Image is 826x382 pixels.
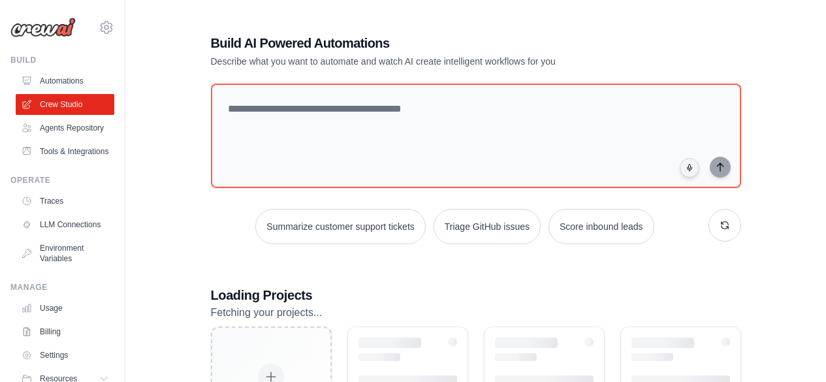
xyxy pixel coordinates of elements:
[16,238,114,269] a: Environment Variables
[10,18,76,37] img: Logo
[211,55,650,68] p: Describe what you want to automate and watch AI create intelligent workflows for you
[16,321,114,342] a: Billing
[255,209,425,244] button: Summarize customer support tickets
[16,94,114,115] a: Crew Studio
[10,282,114,293] div: Manage
[211,34,650,52] h1: Build AI Powered Automations
[16,71,114,91] a: Automations
[16,141,114,162] a: Tools & Integrations
[434,209,541,244] button: Triage GitHub issues
[16,298,114,319] a: Usage
[680,158,699,178] button: Click to speak your automation idea
[10,55,114,65] div: Build
[16,191,114,212] a: Traces
[16,214,114,235] a: LLM Connections
[16,345,114,366] a: Settings
[16,118,114,138] a: Agents Repository
[10,175,114,185] div: Operate
[708,209,741,242] button: Get new suggestions
[211,304,741,321] p: Fetching your projects...
[211,286,741,304] h3: Loading Projects
[548,209,654,244] button: Score inbound leads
